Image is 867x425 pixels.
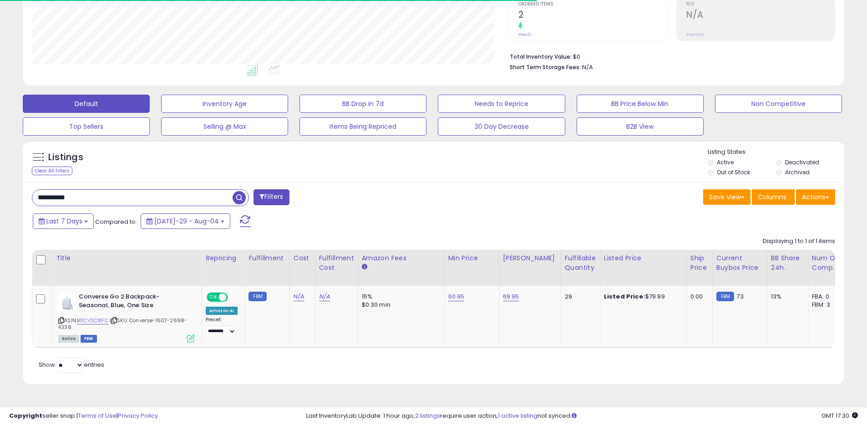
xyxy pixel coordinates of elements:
div: Last InventoryLab Update: 1 hour ago, require user action, not synced. [306,412,858,420]
button: Selling @ Max [161,117,288,136]
label: Archived [785,168,810,176]
div: 15% [362,293,437,301]
label: Deactivated [785,158,819,166]
span: N/A [582,63,593,71]
span: 73 [736,292,743,301]
div: $0.30 min [362,301,437,309]
span: | SKU: Converse-1607-2698-4338 [58,317,187,330]
span: Ordered Items [518,2,667,7]
div: Preset: [206,317,238,337]
label: Active [717,158,734,166]
a: B0CVSCX1FC [77,317,108,324]
button: B2B View [577,117,704,136]
button: Items Being Repriced [299,117,426,136]
button: Columns [752,189,795,205]
b: Listed Price: [604,292,645,301]
div: Fulfillment Cost [319,253,354,273]
h2: 2 [518,10,667,22]
button: Filters [254,189,289,205]
button: Inventory Age [161,95,288,113]
div: Num of Comp. [812,253,845,273]
small: Prev: 0 [518,32,531,37]
a: 69.95 [503,292,519,301]
small: Prev: N/A [686,32,704,37]
div: Listed Price [604,253,683,263]
a: N/A [319,292,330,301]
div: Displaying 1 to 1 of 1 items [763,237,835,246]
div: Repricing [206,253,241,263]
div: Fulfillment [248,253,285,263]
a: N/A [294,292,304,301]
div: Current Buybox Price [716,253,763,273]
li: $0 [510,51,828,61]
p: Listing States: [708,148,844,157]
span: Columns [758,192,786,202]
div: Amazon Fees [362,253,441,263]
span: FBM [81,335,97,343]
button: Save View [703,189,750,205]
div: 0.00 [690,293,705,301]
span: [DATE]-29 - Aug-04 [154,217,219,226]
h5: Listings [48,151,83,164]
small: Amazon Fees. [362,263,367,271]
a: 1 active listing [498,411,537,420]
div: 13% [771,293,801,301]
div: BB Share 24h. [771,253,804,273]
button: BB Drop in 7d [299,95,426,113]
div: Title [56,253,198,263]
button: Last 7 Days [33,213,94,229]
strong: Copyright [9,411,42,420]
button: Needs to Reprice [438,95,565,113]
span: All listings currently available for purchase on Amazon [58,335,79,343]
div: [PERSON_NAME] [503,253,557,263]
button: 30 Day Decrease [438,117,565,136]
b: Converse Go 2 Backpack-Seasonal, Blue, One Size [79,293,189,312]
div: FBA: 0 [812,293,842,301]
div: Fulfillable Quantity [565,253,596,273]
div: Amazon AI [206,307,238,315]
b: Total Inventory Value: [510,53,572,61]
span: ROI [686,2,835,7]
span: Last 7 Days [46,217,82,226]
h2: N/A [686,10,835,22]
a: 60.95 [448,292,465,301]
div: FBM: 3 [812,301,842,309]
a: Privacy Policy [118,411,158,420]
button: BB Price Below Min [577,95,704,113]
div: Cost [294,253,311,263]
b: Short Term Storage Fees: [510,63,581,71]
div: Min Price [448,253,495,263]
span: Compared to: [95,218,137,226]
div: 29 [565,293,593,301]
div: ASIN: [58,293,195,341]
small: FBM [716,292,734,301]
button: Top Sellers [23,117,150,136]
span: OFF [227,293,241,301]
div: seller snap | | [9,412,158,420]
img: 31aP9ne57rL._SL40_.jpg [58,293,76,311]
button: Actions [796,189,835,205]
a: 2 listings [415,411,440,420]
a: Terms of Use [78,411,117,420]
label: Out of Stock [717,168,750,176]
button: [DATE]-29 - Aug-04 [141,213,230,229]
span: ON [208,293,219,301]
span: 2025-08-13 17:30 GMT [821,411,858,420]
small: FBM [248,292,266,301]
div: $79.99 [604,293,679,301]
button: Default [23,95,150,113]
button: Non Competitive [715,95,842,113]
div: Ship Price [690,253,709,273]
div: Clear All Filters [32,167,72,175]
span: Show: entries [39,360,104,369]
